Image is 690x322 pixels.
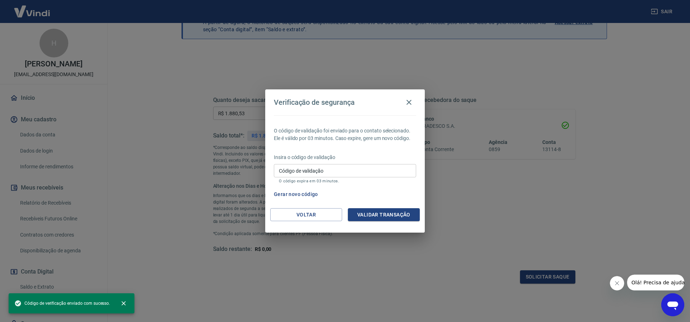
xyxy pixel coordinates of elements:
button: close [116,295,132,311]
span: Olá! Precisa de ajuda? [4,5,60,11]
h4: Verificação de segurança [274,98,355,107]
button: Gerar novo código [271,188,321,201]
span: Código de verificação enviado com sucesso. [14,300,110,307]
iframe: Botão para abrir a janela de mensagens [661,293,684,316]
iframe: Fechar mensagem [610,276,624,290]
p: Insira o código de validação [274,154,416,161]
iframe: Mensagem da empresa [627,275,684,290]
button: Validar transação [348,208,420,221]
button: Voltar [270,208,342,221]
p: O código de validação foi enviado para o contato selecionado. Ele é válido por 03 minutos. Caso e... [274,127,416,142]
p: O código expira em 03 minutos. [279,179,411,183]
